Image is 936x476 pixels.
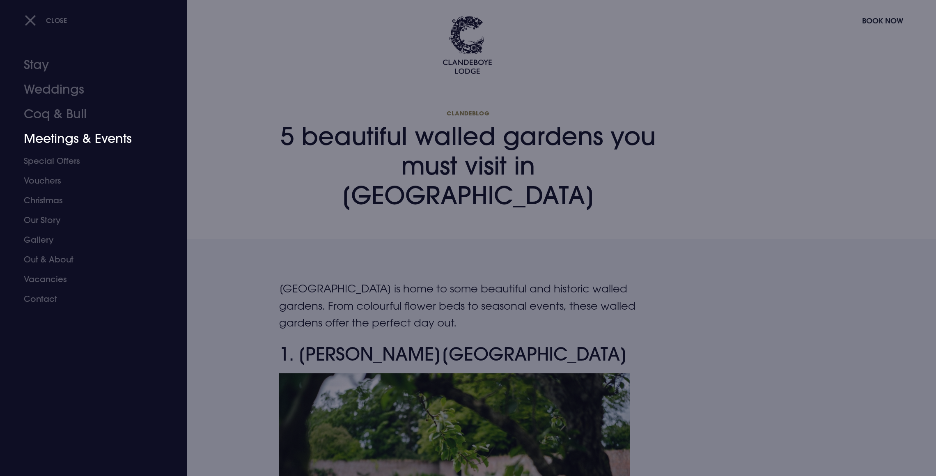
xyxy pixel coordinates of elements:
[24,250,154,269] a: Out & About
[24,171,154,191] a: Vouchers
[46,16,67,25] span: Close
[24,126,154,151] a: Meetings & Events
[25,12,67,29] button: Close
[24,289,154,309] a: Contact
[24,53,154,77] a: Stay
[24,230,154,250] a: Gallery
[24,77,154,102] a: Weddings
[24,210,154,230] a: Our Story
[24,151,154,171] a: Special Offers
[24,269,154,289] a: Vacancies
[24,102,154,126] a: Coq & Bull
[24,191,154,210] a: Christmas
